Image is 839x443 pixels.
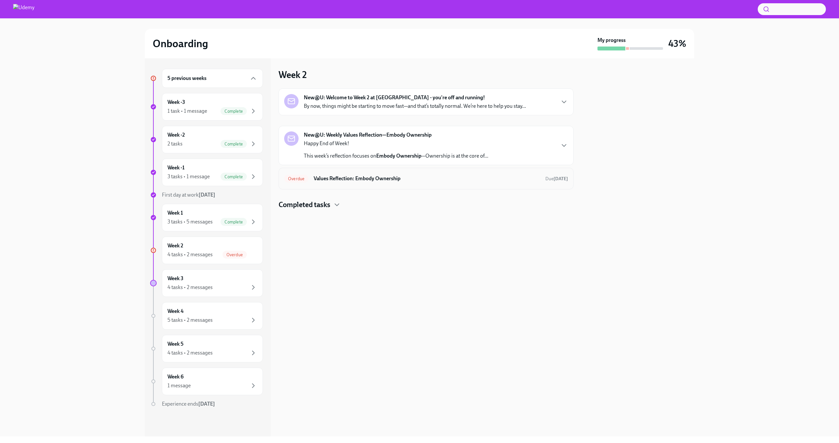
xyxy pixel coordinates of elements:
span: September 21st, 2025 10:00 [545,176,568,182]
span: Complete [221,142,247,146]
a: First day at work[DATE] [150,191,263,199]
a: Week 45 tasks • 2 messages [150,302,263,330]
div: 1 message [167,382,191,389]
h6: Week 4 [167,308,184,315]
a: Week -13 tasks • 1 messageComplete [150,159,263,186]
div: Completed tasks [279,200,574,210]
strong: [DATE] [554,176,568,182]
strong: Embody Ownership [376,153,421,159]
h6: 5 previous weeks [167,75,206,82]
p: Happy End of Week! [304,140,488,147]
strong: My progress [597,37,626,44]
a: Week -31 task • 1 messageComplete [150,93,263,121]
h6: Week 1 [167,209,183,217]
div: 5 tasks • 2 messages [167,317,213,324]
div: 4 tasks • 2 messages [167,349,213,356]
div: 3 tasks • 1 message [167,173,210,180]
p: This week’s reflection focuses on —Ownership is at the core of... [304,152,488,160]
a: Week 61 message [150,368,263,395]
h6: Week -3 [167,99,185,106]
div: 4 tasks • 2 messages [167,251,213,258]
div: 5 previous weeks [162,69,263,88]
div: 3 tasks • 5 messages [167,218,213,225]
h6: Week 2 [167,242,183,249]
strong: New@U: Weekly Values Reflection—Embody Ownership [304,131,432,139]
a: Week 24 tasks • 2 messagesOverdue [150,237,263,264]
span: Due [545,176,568,182]
span: Overdue [223,252,247,257]
div: 2 tasks [167,140,183,147]
div: 1 task • 1 message [167,107,207,115]
strong: New@U: Welcome to Week 2 at [GEOGRAPHIC_DATA] - you're off and running! [304,94,485,101]
h6: Week 6 [167,373,184,380]
p: By now, things might be starting to move fast—and that’s totally normal. We’re here to help you s... [304,103,526,110]
a: Week 34 tasks • 2 messages [150,269,263,297]
strong: [DATE] [199,192,215,198]
a: OverdueValues Reflection: Embody OwnershipDue[DATE] [284,173,568,184]
span: Overdue [284,176,308,181]
img: Udemy [13,4,34,14]
span: First day at work [162,192,215,198]
h3: Week 2 [279,69,307,81]
span: Experience ends [162,401,215,407]
h6: Week 3 [167,275,184,282]
span: Complete [221,109,247,114]
h6: Week -1 [167,164,185,171]
div: 4 tasks • 2 messages [167,284,213,291]
span: Complete [221,220,247,224]
h3: 43% [668,38,686,49]
h4: Completed tasks [279,200,330,210]
h6: Week -2 [167,131,185,139]
h2: Onboarding [153,37,208,50]
a: Week 54 tasks • 2 messages [150,335,263,362]
a: Week -22 tasksComplete [150,126,263,153]
span: Complete [221,174,247,179]
h6: Week 5 [167,340,184,348]
strong: [DATE] [198,401,215,407]
a: Week 13 tasks • 5 messagesComplete [150,204,263,231]
h6: Values Reflection: Embody Ownership [314,175,540,182]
